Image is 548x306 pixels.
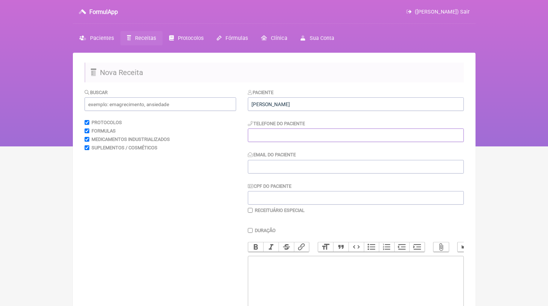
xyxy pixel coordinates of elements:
label: Formulas [92,128,116,134]
a: Sua Conta [294,31,340,45]
label: Medicamentos Industrializados [92,137,170,142]
span: Fórmulas [225,35,248,41]
input: exemplo: emagrecimento, ansiedade [85,97,236,111]
button: Attach Files [433,242,449,252]
button: Code [348,242,364,252]
a: ([PERSON_NAME]) Sair [406,9,469,15]
a: Receitas [120,31,163,45]
button: Link [294,242,309,252]
label: Email do Paciente [248,152,296,157]
span: Protocolos [178,35,204,41]
button: Bold [248,242,264,252]
label: Receituário Especial [255,208,305,213]
button: Heading [318,242,333,252]
h2: Nova Receita [85,63,464,82]
span: Pacientes [90,35,114,41]
a: Protocolos [163,31,210,45]
button: Quote [333,242,348,252]
label: CPF do Paciente [248,183,292,189]
span: Receitas [135,35,156,41]
button: Decrease Level [394,242,410,252]
span: Clínica [271,35,287,41]
label: Telefone do Paciente [248,121,305,126]
a: Pacientes [73,31,120,45]
button: Italic [263,242,279,252]
a: Fórmulas [210,31,254,45]
label: Buscar [85,90,108,95]
label: Paciente [248,90,274,95]
button: Increase Level [409,242,425,252]
label: Suplementos / Cosméticos [92,145,157,150]
button: Bullets [364,242,379,252]
label: Protocolos [92,120,122,125]
span: ([PERSON_NAME]) Sair [415,9,470,15]
h3: FormulApp [89,8,118,15]
button: Strikethrough [279,242,294,252]
button: Numbers [379,242,394,252]
label: Duração [255,228,276,233]
span: Sua Conta [310,35,334,41]
button: Undo [458,242,473,252]
a: Clínica [254,31,294,45]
